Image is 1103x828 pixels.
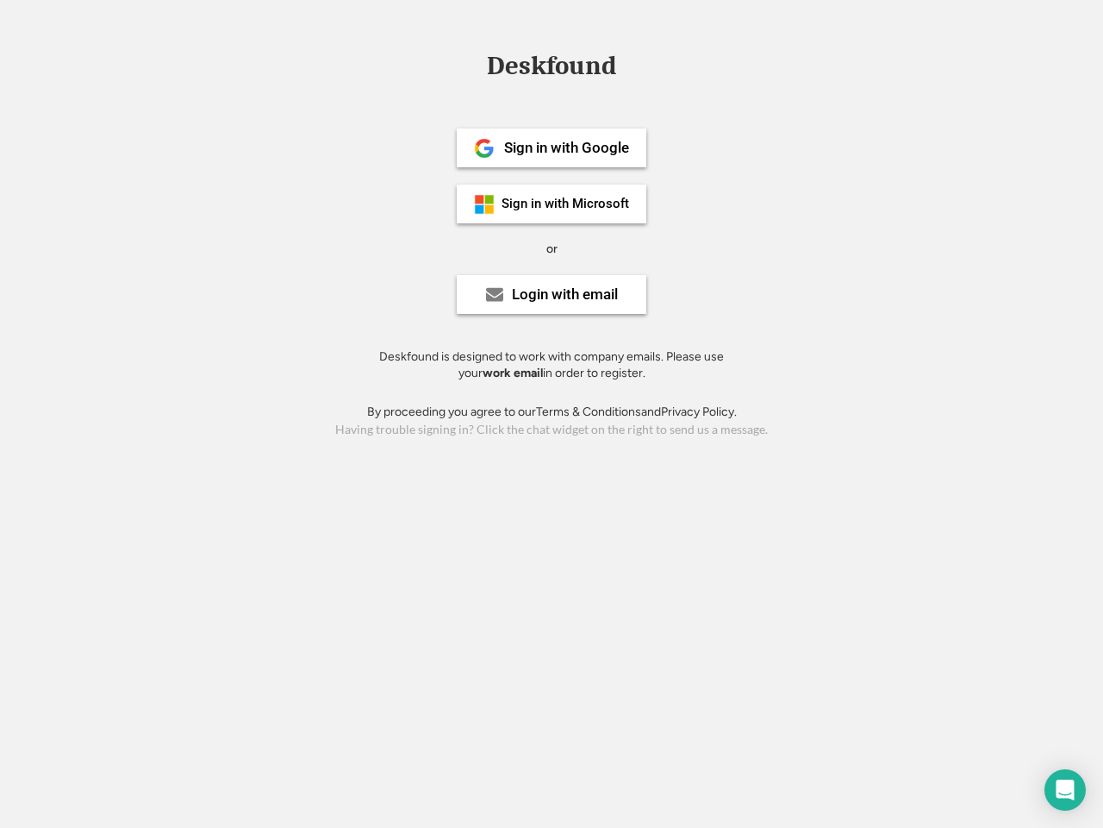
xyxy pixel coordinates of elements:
a: Terms & Conditions [536,405,641,419]
div: Sign in with Google [504,141,629,155]
div: Deskfound [478,53,625,79]
div: Sign in with Microsoft [502,198,629,210]
strong: work email [483,366,543,380]
div: or [546,241,558,258]
div: Open Intercom Messenger [1044,769,1086,811]
div: Deskfound is designed to work with company emails. Please use your in order to register. [358,348,745,382]
img: ms-symbollockup_mssymbol_19.png [474,194,495,215]
img: 1024px-Google__G__Logo.svg.png [474,138,495,159]
a: Privacy Policy. [661,405,737,419]
div: Login with email [512,287,618,302]
div: By proceeding you agree to our and [367,404,737,421]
